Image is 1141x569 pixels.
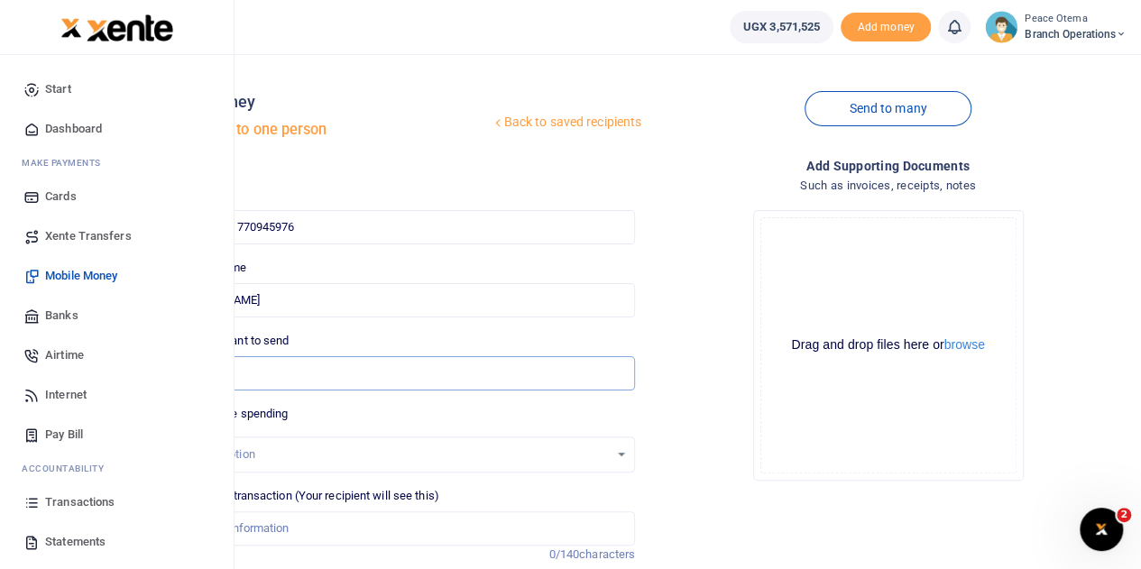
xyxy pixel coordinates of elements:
span: ake Payments [31,156,101,170]
span: Mobile Money [45,267,117,285]
li: Wallet ballance [722,11,841,43]
a: Add money [841,19,931,32]
a: Banks [14,296,219,335]
button: browse [944,338,985,351]
span: countability [35,462,104,475]
img: logo-large [87,14,174,41]
a: profile-user Peace Otema Branch Operations [985,11,1127,43]
li: M [14,149,219,177]
a: Pay Bill [14,415,219,454]
a: Back to saved recipients [491,106,643,139]
input: Enter phone number [158,210,635,244]
span: Internet [45,386,87,404]
span: Xente Transfers [45,227,132,245]
span: Dashboard [45,120,102,138]
span: Banks [45,307,78,325]
a: logo-small logo-large logo-large [60,20,174,33]
a: Airtime [14,335,219,375]
label: Memo for this transaction (Your recipient will see this) [158,487,439,505]
span: Add money [841,13,931,42]
h5: Send money to one person [151,121,490,139]
span: Statements [45,533,106,551]
div: File Uploader [753,210,1024,481]
li: Ac [14,454,219,482]
span: UGX 3,571,525 [743,18,820,36]
span: Transactions [45,493,115,511]
span: Airtime [45,346,84,364]
a: Start [14,69,219,109]
a: Xente Transfers [14,216,219,256]
a: Dashboard [14,109,219,149]
a: Transactions [14,482,219,522]
div: Select an option [171,445,609,463]
a: Mobile Money [14,256,219,296]
img: logo-small [60,17,82,39]
a: Internet [14,375,219,415]
input: UGX [158,356,635,390]
iframe: Intercom live chat [1080,508,1123,551]
span: Pay Bill [45,426,83,444]
span: Cards [45,188,77,206]
h4: Mobile money [151,92,490,112]
h4: Add supporting Documents [649,156,1127,176]
h4: Such as invoices, receipts, notes [649,176,1127,196]
a: Cards [14,177,219,216]
span: Start [45,80,71,98]
div: Drag and drop files here or [761,336,1016,353]
span: Branch Operations [1025,26,1127,42]
a: UGX 3,571,525 [730,11,833,43]
small: Peace Otema [1025,12,1127,27]
li: Toup your wallet [841,13,931,42]
input: Enter extra information [158,511,635,546]
a: Statements [14,522,219,562]
a: Send to many [805,91,971,126]
span: 2 [1117,508,1131,522]
img: profile-user [985,11,1017,43]
input: Loading name... [158,283,635,317]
